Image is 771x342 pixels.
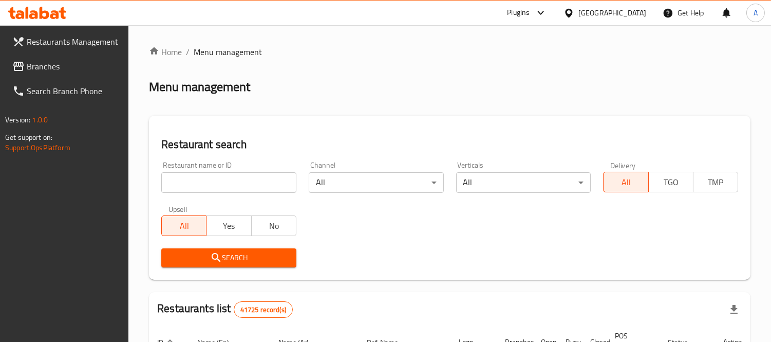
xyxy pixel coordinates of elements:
span: Yes [211,219,247,233]
span: 1.0.0 [32,113,48,127]
div: Export file [722,297,746,322]
span: No [256,219,292,233]
span: Search Branch Phone [27,85,121,97]
span: Get support on: [5,131,52,144]
button: TMP [693,172,738,192]
button: Yes [206,215,251,236]
button: TGO [648,172,693,192]
span: Version: [5,113,30,127]
h2: Restaurant search [161,137,738,152]
a: Search Branch Phone [4,79,129,103]
span: A [754,7,758,19]
span: 41725 record(s) [234,305,292,315]
span: TMP [698,175,734,190]
span: All [608,175,644,190]
div: Plugins [507,7,530,19]
label: Delivery [610,161,636,169]
a: Home [149,46,182,58]
input: Search for restaurant name or ID.. [161,172,296,193]
span: All [166,219,202,233]
li: / [186,46,190,58]
h2: Restaurants list [157,301,293,318]
a: Restaurants Management [4,29,129,54]
div: [GEOGRAPHIC_DATA] [578,7,646,19]
div: All [309,172,444,193]
span: Restaurants Management [27,35,121,48]
div: All [456,172,591,193]
nav: breadcrumb [149,46,750,58]
label: Upsell [168,205,187,212]
button: No [251,215,296,236]
button: Search [161,248,296,267]
a: Branches [4,54,129,79]
span: TGO [653,175,689,190]
button: All [603,172,648,192]
button: All [161,215,206,236]
h2: Menu management [149,79,250,95]
span: Menu management [194,46,262,58]
span: Branches [27,60,121,73]
a: Support.OpsPlatform [5,141,70,154]
span: Search [170,251,288,264]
